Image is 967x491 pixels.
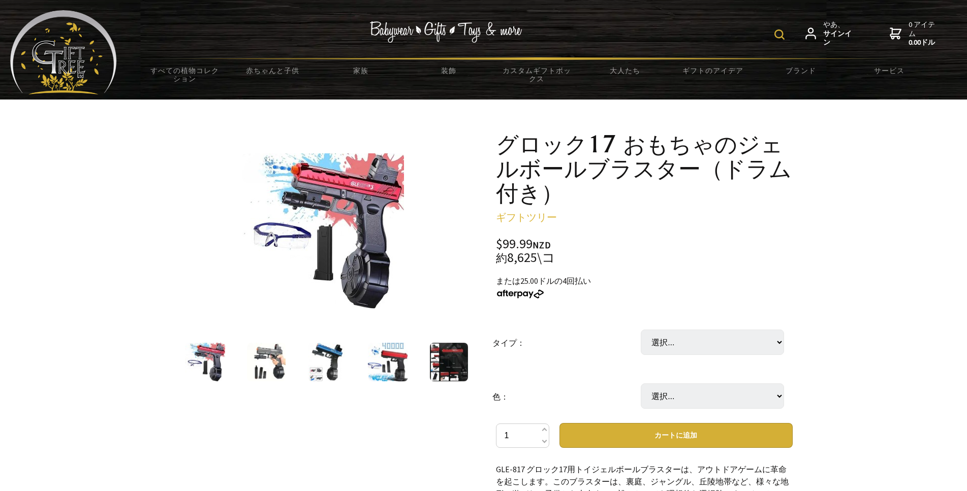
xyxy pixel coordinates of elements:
font: 約 [496,251,507,265]
font: 装飾 [441,66,456,75]
a: ギフトツリー [496,211,557,223]
font: カートに追加 [654,431,697,440]
img: グロック17 おもちゃのジェルボールブラスター（ドラム付き） [368,343,409,381]
img: ベビーウェア - ギフト - おもちゃなど [369,21,522,43]
font: サインイン [823,29,852,47]
font: ブランド [786,66,816,75]
a: 0 アイテム0.00ドル [890,20,941,47]
font: NZD [533,239,551,251]
font: 0.00ドル [909,38,935,47]
font: 色： [492,392,509,402]
font: 家族 [353,66,368,75]
a: ブランド [757,60,845,81]
font: グロック17 おもちゃのジェルボールブラスター（ドラム付き） [496,130,792,207]
a: 大人たち [581,60,669,81]
font: 赤ちゃんと子供 [246,66,299,75]
img: 製品検索 [774,29,785,40]
font: または25.00ドルの4回払い [496,276,591,286]
font: 8,625\コ [507,249,555,266]
font: サービス [874,66,904,75]
font: 0 アイテム [909,20,935,38]
font: タイプ： [492,338,525,348]
a: 装飾 [404,60,492,81]
font: やあ、 [823,20,845,29]
img: アフターペイ [496,289,545,299]
font: $99.99 [496,235,533,252]
img: グロック17 おもちゃのジェルボールブラスター（ドラム付き） [242,153,404,309]
img: グロック17 おもちゃのジェルボールブラスター（ドラム付き） [185,343,225,381]
a: すべての植物コレクション [141,60,229,89]
img: グロック17 おもちゃのジェルボールブラスター（ドラム付き） [247,343,286,381]
img: グロック17 おもちゃのジェルボールブラスター（ドラム付き） [308,343,347,381]
a: カスタムギフトボックス [493,60,581,89]
font: 大人たち [610,66,640,75]
a: やあ、サインイン [805,20,857,47]
font: カスタムギフトボックス [503,66,571,83]
img: グロック17 おもちゃのジェルボールブラスター（ドラム付き） [430,343,468,381]
a: ギフトのアイデア [669,60,757,81]
a: 家族 [317,60,404,81]
a: サービス [845,60,933,81]
img: ベビー用品 - ギフト - おもちゃなど... [10,10,117,94]
font: すべての植物コレクション [150,66,219,83]
button: カートに追加 [559,423,793,448]
a: 赤ちゃんと子供 [229,60,317,81]
font: ギフトのアイデア [682,66,743,75]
